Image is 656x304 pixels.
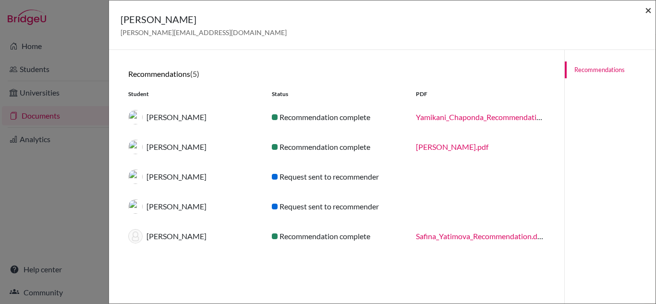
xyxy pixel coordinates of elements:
button: Close [645,4,652,16]
img: thumb_default-9baad8e6c595f6d87dbccf3bc005204999cb094ff98a76d4c88bb8097aa52fd3.png [128,229,143,243]
div: PDF [409,90,552,98]
img: thumb_Louisa_Schramm.JPG [128,199,143,214]
div: [PERSON_NAME] [121,140,265,154]
img: thumb_Louisa_Schramm.JPG [128,140,143,154]
span: (5) [190,69,199,78]
div: [PERSON_NAME] [121,110,265,124]
a: [PERSON_NAME].pdf [416,142,488,151]
div: Recommendation complete [265,141,408,153]
div: Status [265,90,408,98]
div: [PERSON_NAME] [121,229,265,243]
div: Request sent to recommender [265,171,408,182]
div: Recommendation complete [265,111,408,123]
img: thumb_Louisa_Schramm.JPG [128,170,143,184]
div: Student [121,90,265,98]
div: Request sent to recommender [265,201,408,212]
a: Recommendations [565,61,656,78]
span: × [645,3,652,17]
div: [PERSON_NAME] [121,199,265,214]
span: [PERSON_NAME][EMAIL_ADDRESS][DOMAIN_NAME] [121,28,287,36]
div: Recommendation complete [265,231,408,242]
img: thumb_Yamikani_Chaponda.JPG [128,110,143,124]
a: Yamikani_Chaponda_Recommendation.pdf [416,112,558,122]
h5: [PERSON_NAME] [121,12,287,26]
a: Safina_Yatimova_Recommendation.docx.pdf [416,231,561,241]
h6: Recommendations [128,69,545,78]
div: [PERSON_NAME] [121,170,265,184]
